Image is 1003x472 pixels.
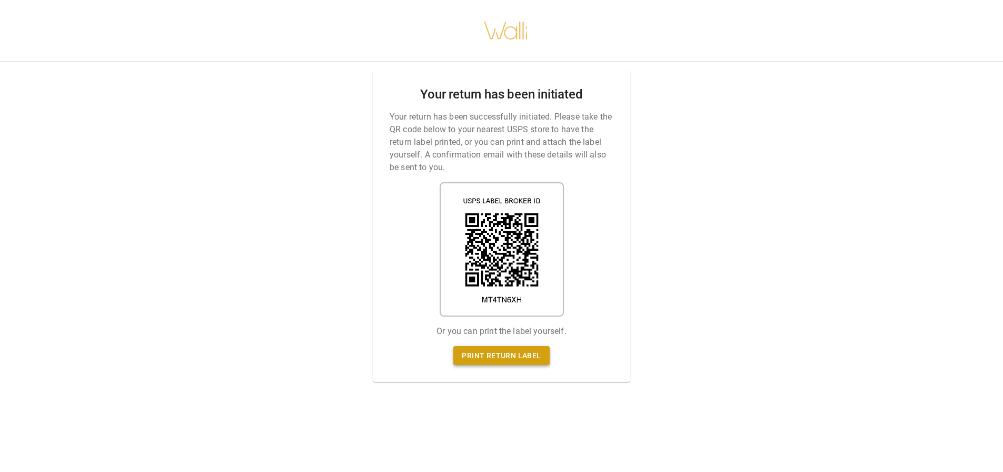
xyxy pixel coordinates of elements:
p: Your return has been successfully initiated. Please take the QR code below to your nearest USPS s... [390,111,613,174]
p: Or you can print the label yourself. [436,325,566,338]
h2: Your return has been initiated [420,87,582,102]
img: walli-inc.myshopify.com [483,8,529,53]
a: Print return label [453,346,549,366]
img: shipping label qr code [440,182,564,317]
